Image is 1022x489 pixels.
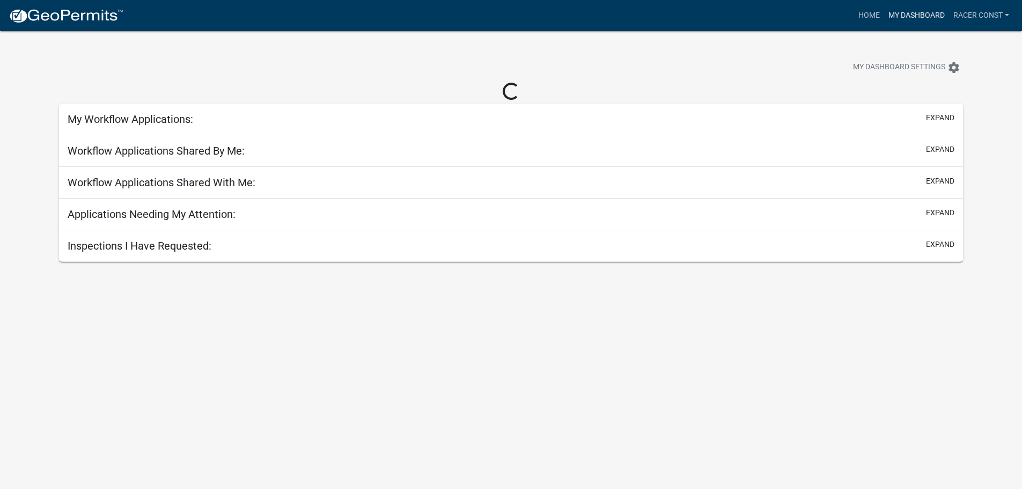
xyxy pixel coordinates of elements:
[926,239,954,250] button: expand
[68,176,255,189] h5: Workflow Applications Shared With Me:
[884,5,949,26] a: My Dashboard
[68,239,211,252] h5: Inspections I Have Requested:
[926,144,954,155] button: expand
[853,61,945,74] span: My Dashboard Settings
[844,57,969,78] button: My Dashboard Settingssettings
[949,5,1013,26] a: Racer Const
[68,144,245,157] h5: Workflow Applications Shared By Me:
[926,176,954,187] button: expand
[854,5,884,26] a: Home
[68,113,193,126] h5: My Workflow Applications:
[947,61,960,74] i: settings
[926,112,954,123] button: expand
[68,208,236,221] h5: Applications Needing My Attention:
[926,207,954,218] button: expand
